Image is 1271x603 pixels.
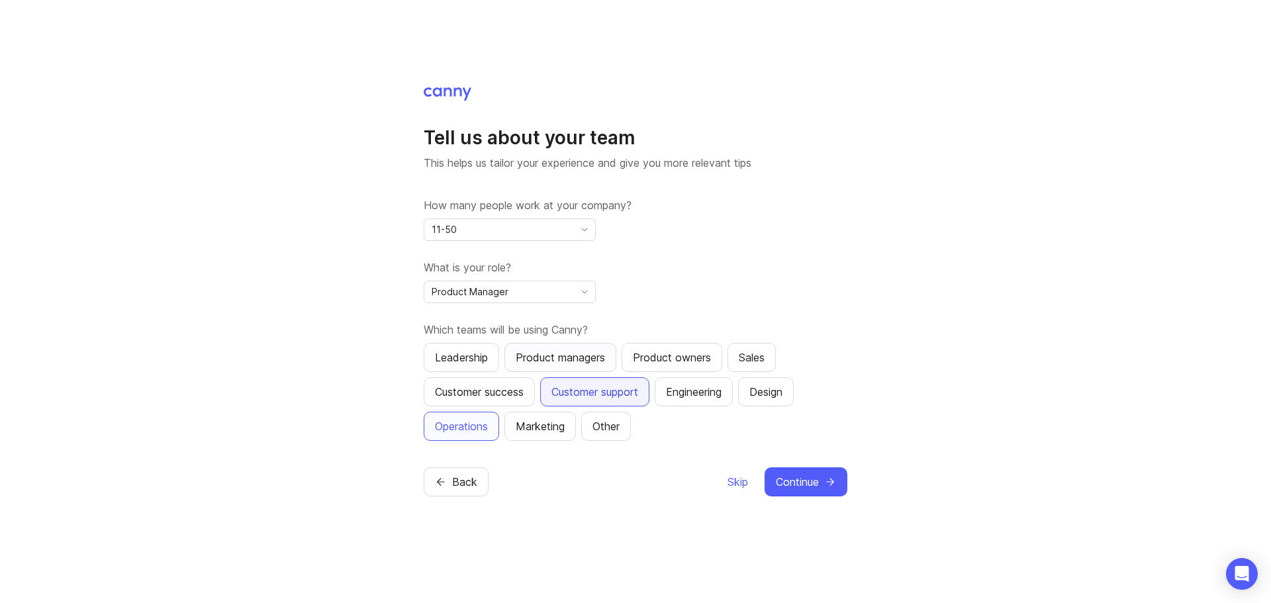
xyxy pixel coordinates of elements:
button: Marketing [504,412,576,441]
h1: Tell us about your team [424,126,847,150]
button: Continue [765,467,847,496]
span: Product Manager [432,285,508,299]
div: Other [592,418,620,434]
img: Canny Home [424,87,471,101]
button: Product managers [504,343,616,372]
div: Operations [435,418,488,434]
span: 11-50 [432,222,457,237]
label: What is your role? [424,259,847,275]
span: Continue [776,474,819,490]
div: toggle menu [424,218,596,241]
svg: toggle icon [574,287,595,297]
span: Skip [728,474,748,490]
span: Back [452,474,477,490]
button: Leadership [424,343,499,372]
button: Operations [424,412,499,441]
div: Product owners [633,349,711,365]
div: Leadership [435,349,488,365]
button: Design [738,377,794,406]
button: Sales [728,343,776,372]
button: Customer support [540,377,649,406]
button: Customer success [424,377,535,406]
div: toggle menu [424,281,596,303]
svg: toggle icon [574,224,595,235]
button: Product owners [622,343,722,372]
button: Other [581,412,631,441]
div: Customer success [435,384,524,400]
div: Open Intercom Messenger [1226,558,1258,590]
label: Which teams will be using Canny? [424,322,847,338]
button: Back [424,467,489,496]
label: How many people work at your company? [424,197,847,213]
button: Skip [727,467,749,496]
div: Marketing [516,418,565,434]
div: Design [749,384,782,400]
div: Product managers [516,349,605,365]
div: Customer support [551,384,638,400]
div: Engineering [666,384,722,400]
div: Sales [739,349,765,365]
p: This helps us tailor your experience and give you more relevant tips [424,155,847,171]
button: Engineering [655,377,733,406]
